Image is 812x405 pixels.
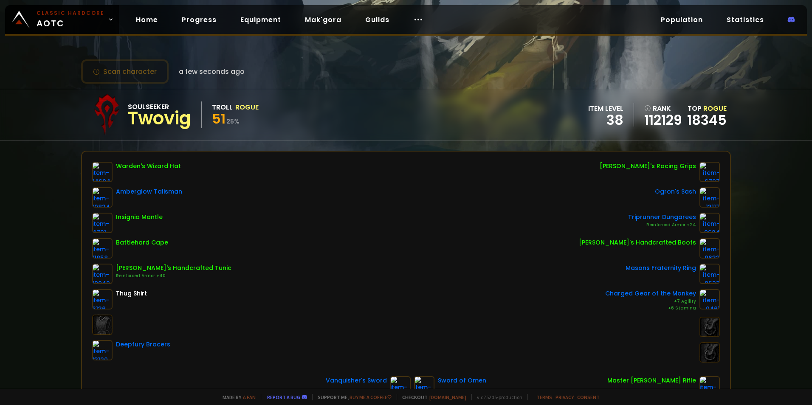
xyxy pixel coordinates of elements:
[128,112,191,125] div: Twovig
[81,59,169,84] button: Scan character
[699,376,720,397] img: item-17687
[92,238,113,259] img: item-11858
[37,9,104,17] small: Classic Hardcore
[699,213,720,233] img: item-9624
[699,238,720,259] img: item-9633
[92,162,113,182] img: item-14604
[116,340,170,349] div: Deepfury Bracers
[217,394,256,400] span: Made by
[687,110,727,129] a: 18345
[175,11,223,28] a: Progress
[116,187,182,196] div: Amberglow Talisman
[350,394,392,400] a: Buy me a coffee
[605,298,696,305] div: +7 Agility
[234,11,288,28] a: Equipment
[438,376,486,385] div: Sword of Omen
[243,394,256,400] a: a fan
[92,213,113,233] img: item-4721
[116,213,163,222] div: Insignia Mantle
[92,289,113,309] img: item-6136
[92,187,113,208] img: item-10824
[429,394,466,400] a: [DOMAIN_NAME]
[116,162,181,171] div: Warden's Wizard Hat
[116,238,168,247] div: Battlehard Cape
[226,117,240,126] small: 25 %
[588,103,623,114] div: item level
[703,104,727,113] span: Rogue
[116,264,231,273] div: [PERSON_NAME]'s Handcrafted Tunic
[358,11,396,28] a: Guilds
[577,394,600,400] a: Consent
[699,187,720,208] img: item-13117
[298,11,348,28] a: Mak'gora
[92,340,113,360] img: item-13120
[536,394,552,400] a: Terms
[5,5,119,34] a: Classic HardcoreAOTC
[687,103,727,114] div: Top
[37,9,104,30] span: AOTC
[644,114,682,127] a: 112129
[628,213,696,222] div: Triprunner Dungarees
[628,222,696,228] div: Reinforced Armor +24
[588,114,623,127] div: 38
[555,394,574,400] a: Privacy
[699,289,720,309] img: item-9461
[128,101,191,112] div: Soulseeker
[699,162,720,182] img: item-6727
[607,376,696,385] div: Master [PERSON_NAME] Rifle
[326,376,387,385] div: Vanquisher's Sword
[600,162,696,171] div: [PERSON_NAME]'s Racing Grips
[397,394,466,400] span: Checkout
[720,11,771,28] a: Statistics
[116,289,147,298] div: Thug Shirt
[390,376,411,397] img: item-10823
[212,109,226,128] span: 51
[235,102,259,112] div: Rogue
[626,264,696,273] div: Masons Fraternity Ring
[471,394,522,400] span: v. d752d5 - production
[116,273,231,279] div: Reinforced Armor +40
[605,289,696,298] div: Charged Gear of the Monkey
[267,394,300,400] a: Report a bug
[179,66,245,77] span: a few seconds ago
[92,264,113,284] img: item-19042
[414,376,434,397] img: item-6802
[212,102,233,112] div: Troll
[605,305,696,312] div: +6 Stamina
[699,264,720,284] img: item-9533
[655,187,696,196] div: Ogron's Sash
[644,103,682,114] div: rank
[654,11,710,28] a: Population
[579,238,696,247] div: [PERSON_NAME]'s Handcrafted Boots
[129,11,165,28] a: Home
[312,394,392,400] span: Support me,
